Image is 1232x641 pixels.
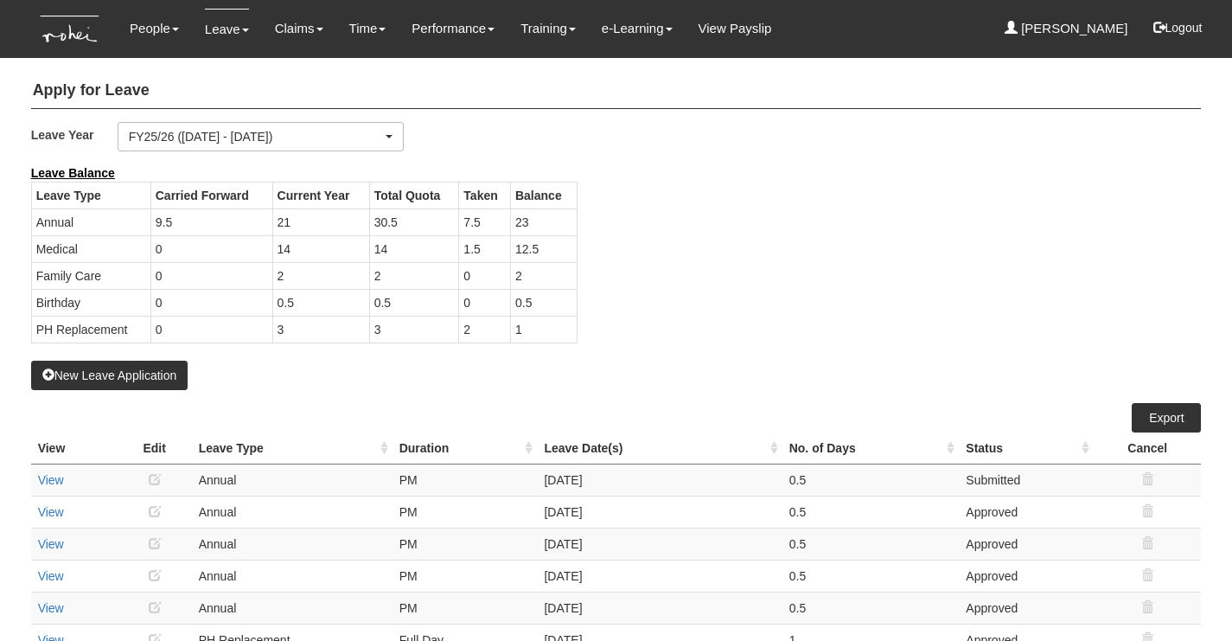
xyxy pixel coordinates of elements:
td: Approved [959,528,1094,560]
td: 0.5 [782,528,960,560]
td: Annual [192,496,393,528]
td: 0 [150,235,272,262]
a: View [38,601,64,615]
td: 14 [272,235,369,262]
th: Status : activate to sort column ascending [959,433,1094,465]
td: 3 [369,316,459,343]
button: Logout [1141,7,1215,48]
a: Training [520,9,576,48]
td: 1.5 [459,235,511,262]
td: 2 [272,262,369,289]
td: 0.5 [782,464,960,496]
td: 0 [459,262,511,289]
td: 0 [150,289,272,316]
td: Birthday [31,289,150,316]
td: 2 [459,316,511,343]
h4: Apply for Leave [31,74,1202,109]
th: Cancel [1094,433,1201,465]
div: FY25/26 ([DATE] - [DATE]) [129,128,382,145]
button: FY25/26 ([DATE] - [DATE]) [118,122,404,151]
td: 30.5 [369,208,459,235]
button: New Leave Application [31,361,188,390]
td: PM [393,464,538,496]
td: Medical [31,235,150,262]
td: 2 [369,262,459,289]
a: Leave [205,9,249,49]
th: Balance [510,182,577,208]
td: Annual [192,464,393,496]
a: View [38,569,64,583]
td: 0.5 [782,496,960,528]
a: View [38,473,64,487]
th: Current Year [272,182,369,208]
th: Leave Type [31,182,150,208]
td: Annual [192,528,393,560]
th: Leave Date(s) : activate to sort column ascending [537,433,782,465]
th: View [31,433,118,465]
td: 0.5 [782,592,960,624]
a: View [38,505,64,519]
a: Claims [275,9,323,48]
td: 9.5 [150,208,272,235]
td: [DATE] [537,496,782,528]
td: [DATE] [537,464,782,496]
td: Approved [959,592,1094,624]
td: Annual [192,560,393,592]
td: Approved [959,560,1094,592]
td: Family Care [31,262,150,289]
th: Duration : activate to sort column ascending [393,433,538,465]
td: 0.5 [510,289,577,316]
td: PM [393,560,538,592]
th: Leave Type : activate to sort column ascending [192,433,393,465]
td: 0 [459,289,511,316]
td: 0 [150,316,272,343]
td: 21 [272,208,369,235]
td: 23 [510,208,577,235]
td: Annual [192,592,393,624]
td: 0.5 [369,289,459,316]
td: [DATE] [537,560,782,592]
a: Time [349,9,386,48]
td: 3 [272,316,369,343]
td: 12.5 [510,235,577,262]
td: [DATE] [537,528,782,560]
th: Carried Forward [150,182,272,208]
td: Approved [959,496,1094,528]
a: [PERSON_NAME] [1005,9,1128,48]
td: 0.5 [272,289,369,316]
td: 0 [150,262,272,289]
td: Submitted [959,464,1094,496]
td: PH Replacement [31,316,150,343]
td: 0.5 [782,560,960,592]
td: 14 [369,235,459,262]
td: [DATE] [537,592,782,624]
b: Leave Balance [31,166,115,180]
td: Annual [31,208,150,235]
th: Edit [118,433,192,465]
td: PM [393,528,538,560]
td: 2 [510,262,577,289]
td: 1 [510,316,577,343]
label: Leave Year [31,122,118,147]
th: Total Quota [369,182,459,208]
a: Export [1132,403,1201,433]
a: People [130,9,179,48]
td: PM [393,496,538,528]
th: No. of Days : activate to sort column ascending [782,433,960,465]
th: Taken [459,182,511,208]
a: View [38,537,64,551]
td: PM [393,592,538,624]
a: View Payslip [699,9,772,48]
a: e-Learning [602,9,673,48]
td: 7.5 [459,208,511,235]
a: Performance [412,9,495,48]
